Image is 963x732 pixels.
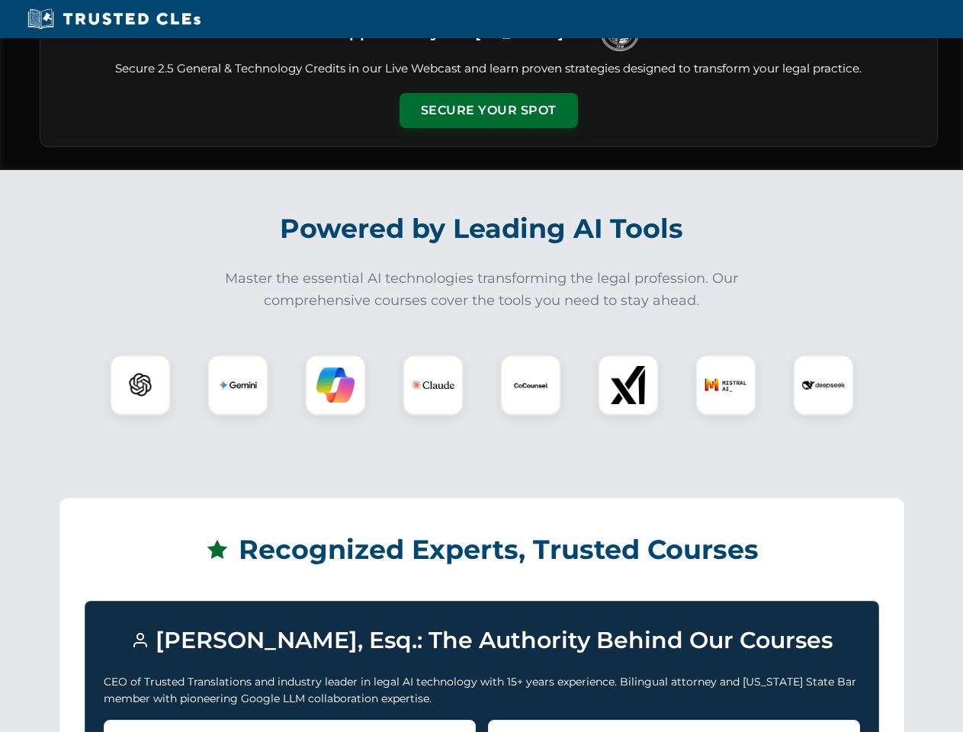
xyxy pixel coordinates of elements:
[316,366,355,404] img: Copilot Logo
[609,366,647,404] img: xAI Logo
[219,366,257,404] img: Gemini Logo
[500,355,561,416] div: CoCounsel
[118,363,162,407] img: ChatGPT Logo
[23,8,205,30] img: Trusted CLEs
[104,673,860,708] p: CEO of Trusted Translations and industry leader in legal AI technology with 15+ years experience....
[793,355,854,416] div: DeepSeek
[207,355,268,416] div: Gemini
[85,523,879,576] h2: Recognized Experts, Trusted Courses
[802,364,845,406] img: DeepSeek Logo
[59,60,919,78] p: Secure 2.5 General & Technology Credits in our Live Webcast and learn proven strategies designed ...
[59,202,904,255] h2: Powered by Leading AI Tools
[110,355,171,416] div: ChatGPT
[215,268,749,312] p: Master the essential AI technologies transforming the legal profession. Our comprehensive courses...
[104,620,860,661] h3: [PERSON_NAME], Esq.: The Authority Behind Our Courses
[695,355,756,416] div: Mistral AI
[705,364,747,406] img: Mistral AI Logo
[400,93,578,128] button: Secure Your Spot
[512,366,550,404] img: CoCounsel Logo
[598,355,659,416] div: xAI
[412,364,454,406] img: Claude Logo
[305,355,366,416] div: Copilot
[403,355,464,416] div: Claude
